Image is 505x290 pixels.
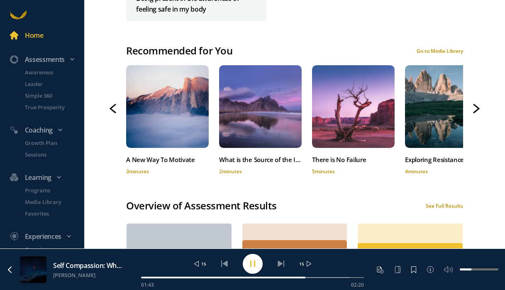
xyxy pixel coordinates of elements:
div: There is No Failure [312,154,395,165]
p: Sessions [25,150,83,159]
p: Programs [25,186,83,194]
span: 3 minutes [126,168,149,175]
div: Exploring Resistance to Failure [405,154,488,165]
span: 15 [201,261,206,267]
p: Awareness [25,68,83,76]
img: 5ffd8c5375b04f9fae8f87b4.jpg [20,256,46,283]
span: 15 [299,261,304,267]
div: Coaching [5,125,88,135]
div: See Full Results [426,202,463,209]
span: 4 minutes [405,168,428,175]
p: Favorites [25,209,83,218]
span: 01:43 [141,281,154,288]
a: Favorites [15,209,84,218]
p: Simple 360 [25,91,83,100]
p: Overview [25,245,83,253]
a: Growth Plan [15,139,84,147]
a: Overview [15,245,84,253]
a: Awareness [15,68,84,76]
a: Media Library [15,198,84,206]
a: True Prosperity [15,103,84,111]
p: Media Library [25,198,83,206]
div: Learning [5,172,88,183]
div: Assessments [5,54,88,65]
a: Programs [15,186,84,194]
span: 02:20 [351,281,364,288]
span: 2 minutes [219,168,242,175]
div: A New Way To Motivate [126,154,209,165]
span: 5 minutes [312,168,335,175]
div: Experiences [5,231,88,242]
div: Go to Media Library [417,47,463,54]
div: What is the Source of the Inner Critic [219,154,302,165]
p: Leader [25,80,83,88]
div: Home [25,30,44,41]
a: Simple 360 [15,91,84,100]
div: Recommended for You [126,43,232,59]
p: Growth Plan [25,139,83,147]
a: Sessions [15,150,84,159]
div: Overview of Assessment Results [126,198,277,214]
div: Self Compassion: What is the Inner Critic [53,260,123,271]
a: Leader [15,80,84,88]
p: True Prosperity [25,103,83,111]
div: [PERSON_NAME] [53,271,123,279]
